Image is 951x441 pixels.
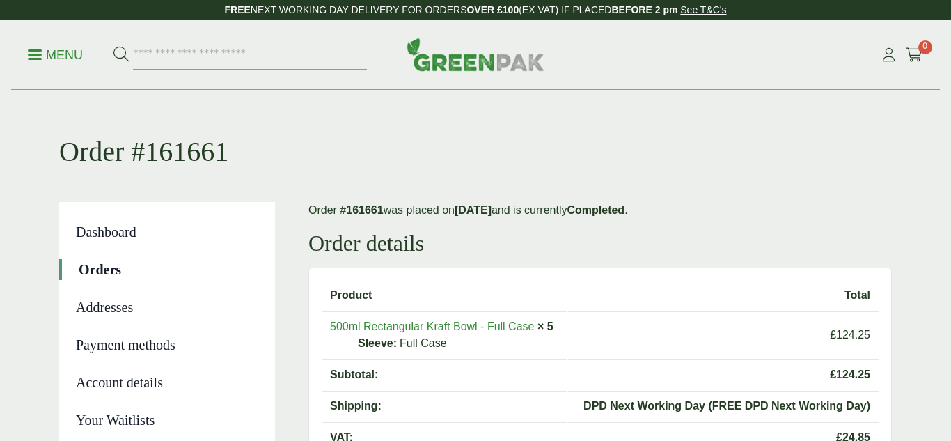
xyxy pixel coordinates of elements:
p: Full Case [358,335,558,352]
mark: [DATE] [455,204,492,216]
strong: OVER £100 [466,4,519,15]
a: 500ml Rectangular Kraft Bowl - Full Case [330,320,534,332]
a: Menu [28,47,83,61]
th: Shipping: [322,391,567,421]
img: GreenPak Supplies [407,38,544,71]
a: Addresses [76,297,256,318]
mark: 161661 [346,204,383,216]
p: Menu [28,47,83,63]
bdi: 124.25 [830,329,870,341]
i: My Account [880,48,897,62]
a: See T&C's [680,4,726,15]
strong: × 5 [537,320,553,332]
a: Your Waitlists [76,410,256,431]
h1: Order #161661 [59,91,892,169]
th: Product [322,281,567,310]
a: Payment methods [76,334,256,355]
span: £ [830,369,836,380]
span: £ [830,329,836,341]
td: DPD Next Working Day (FREE DPD Next Working Day) [568,391,879,421]
a: Account details [76,372,256,393]
h2: Order details [308,230,892,256]
p: Order # was placed on and is currently . [308,202,892,219]
span: 124.25 [576,366,870,383]
mark: Completed [567,204,624,216]
th: Subtotal: [322,359,567,389]
span: 0 [918,40,932,54]
a: Dashboard [76,222,256,242]
a: 0 [906,45,923,65]
strong: FREE [224,4,250,15]
strong: Sleeve: [358,335,397,352]
a: Orders [79,259,256,280]
i: Cart [906,48,923,62]
strong: BEFORE 2 pm [611,4,677,15]
th: Total [568,281,879,310]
